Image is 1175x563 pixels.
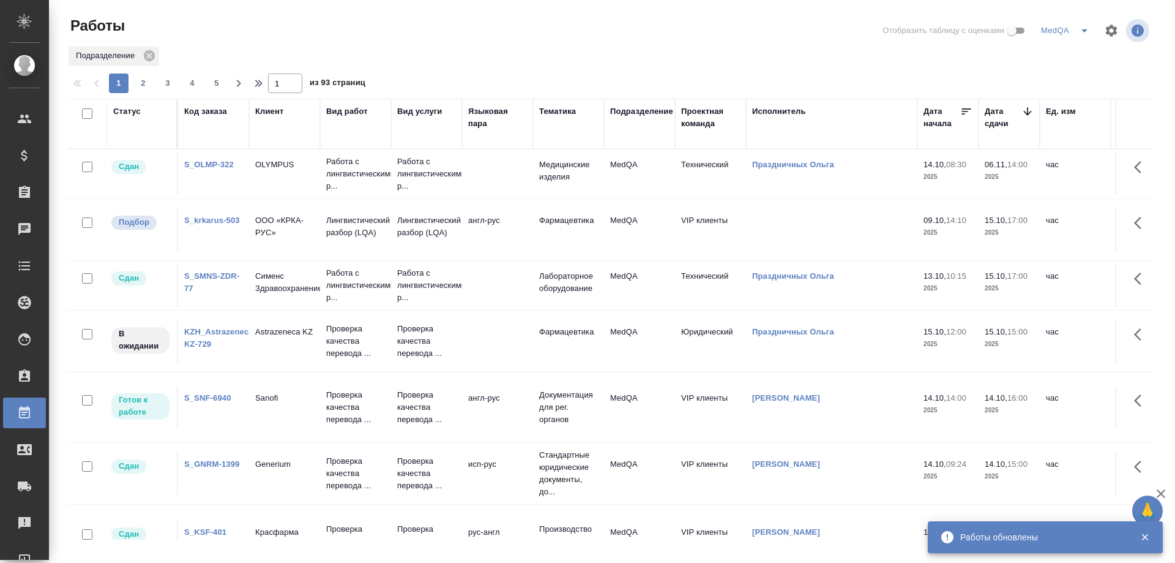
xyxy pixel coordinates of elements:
p: 2025 [985,470,1034,483]
p: Лингвистический разбор (LQA) [397,214,456,239]
p: 14:00 [946,393,966,402]
div: Тематика [539,105,576,118]
p: Красфарма [255,526,314,538]
p: Проверка качества перевода ... [326,523,385,560]
p: Фармацевтика [539,214,598,227]
p: Производство лекарственных препаратов [539,523,598,560]
td: час [1040,264,1111,307]
p: 09:24 [946,459,966,469]
div: Проектная команда [681,105,740,130]
td: час [1040,208,1111,251]
button: Здесь прячутся важные кнопки [1127,386,1156,415]
div: Менеджер проверил работу исполнителя, передает ее на следующий этап [110,270,171,287]
p: 12:00 [946,327,966,336]
p: Документация для рег. органов [539,389,598,426]
p: Проверка качества перевода ... [397,323,456,360]
span: 🙏 [1137,498,1158,524]
a: S_KSF-401 [184,527,226,537]
span: 5 [207,77,226,89]
p: Проверка качества перевода ... [397,523,456,560]
div: Работы обновлены [960,531,1122,543]
div: Дата начала [923,105,960,130]
td: MedQA [604,153,675,195]
button: Здесь прячутся важные кнопки [1127,208,1156,238]
p: 14.10, [923,160,946,169]
p: Работа с лингвистическими р... [326,267,385,304]
span: Настроить таблицу [1097,16,1126,45]
td: час [1040,320,1111,363]
td: VIP клиенты [675,520,746,563]
div: Вид услуги [397,105,442,118]
p: 17:00 [1007,271,1028,281]
span: из 93 страниц [310,75,365,93]
div: Код заказа [184,105,227,118]
td: MedQA [604,264,675,307]
p: 2025 [985,282,1034,295]
p: 15:00 [1007,327,1028,336]
p: Работа с лингвистическими р... [397,267,456,304]
p: ООО «КРКА-РУС» [255,214,314,239]
p: Подразделение [76,50,139,62]
td: MedQA [604,520,675,563]
p: Сдан [119,161,139,173]
button: 5 [207,74,226,93]
p: 06.11, [985,160,1007,169]
p: 14.10, [923,459,946,469]
td: час [1040,386,1111,429]
p: Стандартные юридические документы, до... [539,449,598,498]
p: Сдан [119,460,139,472]
span: Отобразить таблицу с оценками [882,25,1004,37]
td: VIP клиенты [675,386,746,429]
p: 14.10, [985,459,1007,469]
p: Работа с лингвистическими р... [397,156,456,192]
td: рус-англ [462,520,533,563]
p: 2025 [923,227,972,239]
p: Работа с лингвистическими р... [326,156,385,192]
p: Фармацевтика [539,326,598,338]
td: MedQA [604,452,675,495]
button: Здесь прячутся важные кнопки [1127,452,1156,482]
p: 2025 [923,470,972,483]
div: Клиент [255,105,283,118]
div: Подразделение [610,105,673,118]
a: S_SNF-6940 [184,393,231,402]
a: Праздничных Ольга [752,271,834,281]
p: 15.10, [985,216,1007,225]
td: MedQA [604,320,675,363]
span: Посмотреть информацию [1126,19,1152,42]
button: Здесь прячутся важные кнопки [1127,264,1156,293]
p: 2025 [923,282,972,295]
div: split button [1038,21,1097,40]
p: В ожидании [119,328,162,352]
td: MedQA [604,208,675,251]
p: Сименс Здравоохранение [255,270,314,295]
a: [PERSON_NAME] [752,527,820,537]
button: 2 [133,74,153,93]
p: 14.10, [985,393,1007,402]
p: Подбор [119,216,149,229]
td: 3 [1111,264,1172,307]
p: 14:00 [1007,160,1028,169]
button: 4 [182,74,202,93]
td: 0.66 [1111,452,1172,495]
p: 10:15 [946,271,966,281]
p: 17:00 [1007,216,1028,225]
p: Готов к работе [119,394,162,418]
p: Проверка качества перевода ... [326,455,385,492]
p: 2025 [985,227,1034,239]
p: 2025 [923,404,972,417]
p: Astrazeneca KZ [255,326,314,338]
a: KZH_Astrazeneca-KZ-729 [184,327,256,349]
button: Здесь прячутся важные кнопки [1127,320,1156,349]
span: 3 [158,77,177,89]
td: MedQA [604,386,675,429]
p: Проверка качества перевода ... [397,455,456,492]
p: Проверка качества перевода ... [397,389,456,426]
a: S_OLMP-322 [184,160,234,169]
p: 2025 [985,338,1034,350]
td: Технический [675,264,746,307]
td: англ-рус [462,208,533,251]
td: VIP клиенты [675,452,746,495]
p: Сдан [119,528,139,540]
p: 09.10, [923,216,946,225]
